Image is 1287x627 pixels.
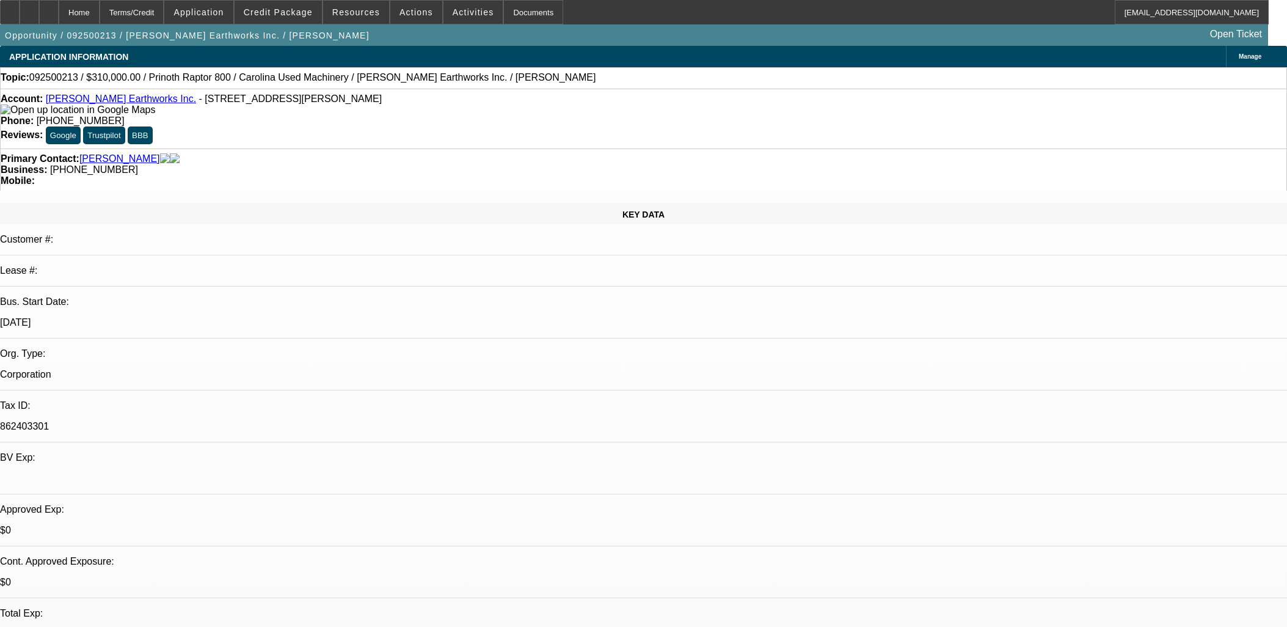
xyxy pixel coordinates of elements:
[453,7,494,17] span: Activities
[1205,24,1267,45] a: Open Ticket
[5,31,370,40] span: Opportunity / 092500213 / [PERSON_NAME] Earthworks Inc. / [PERSON_NAME]
[1,164,47,175] strong: Business:
[29,72,596,83] span: 092500213 / $310,000.00 / Prinoth Raptor 800 / Carolina Used Machinery / [PERSON_NAME] Earthworks...
[1,94,43,104] strong: Account:
[1,130,43,140] strong: Reviews:
[1,153,79,164] strong: Primary Contact:
[199,94,382,104] span: - [STREET_ADDRESS][PERSON_NAME]
[9,52,128,62] span: APPLICATION INFORMATION
[244,7,313,17] span: Credit Package
[160,153,170,164] img: facebook-icon.png
[443,1,503,24] button: Activities
[37,116,125,126] span: [PHONE_NUMBER]
[50,164,138,175] span: [PHONE_NUMBER]
[79,153,160,164] a: [PERSON_NAME]
[164,1,233,24] button: Application
[332,7,380,17] span: Resources
[235,1,322,24] button: Credit Package
[1,105,155,115] a: View Google Maps
[46,94,196,104] a: [PERSON_NAME] Earthworks Inc.
[1,116,34,126] strong: Phone:
[46,127,81,144] button: Google
[1,72,29,83] strong: Topic:
[170,153,180,164] img: linkedin-icon.png
[1,105,155,116] img: Open up location in Google Maps
[399,7,433,17] span: Actions
[390,1,442,24] button: Actions
[128,127,153,144] button: BBB
[1,175,35,186] strong: Mobile:
[622,210,665,219] span: KEY DATA
[83,127,125,144] button: Trustpilot
[323,1,389,24] button: Resources
[1239,53,1261,60] span: Manage
[173,7,224,17] span: Application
